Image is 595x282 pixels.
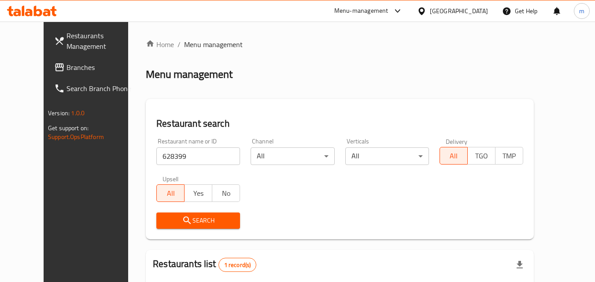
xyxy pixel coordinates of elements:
[212,184,240,202] button: No
[156,147,240,165] input: Search for restaurant name or ID..
[67,83,136,94] span: Search Branch Phone
[146,39,534,50] nav: breadcrumb
[156,117,523,130] h2: Restaurant search
[334,6,388,16] div: Menu-management
[156,184,185,202] button: All
[467,147,495,165] button: TGO
[430,6,488,16] div: [GEOGRAPHIC_DATA]
[219,261,256,269] span: 1 record(s)
[495,147,523,165] button: TMP
[67,62,136,73] span: Branches
[471,150,492,162] span: TGO
[184,184,212,202] button: Yes
[163,215,233,226] span: Search
[71,107,85,119] span: 1.0.0
[163,176,179,182] label: Upsell
[67,30,136,51] span: Restaurants Management
[446,138,468,144] label: Delivery
[188,187,209,200] span: Yes
[47,57,143,78] a: Branches
[156,212,240,229] button: Search
[47,25,143,57] a: Restaurants Management
[47,78,143,99] a: Search Branch Phone
[184,39,243,50] span: Menu management
[345,147,429,165] div: All
[48,122,89,134] span: Get support on:
[48,131,104,143] a: Support.OpsPlatform
[509,254,530,275] div: Export file
[218,258,257,272] div: Total records count
[146,67,233,81] h2: Menu management
[160,187,181,200] span: All
[499,150,520,162] span: TMP
[216,187,237,200] span: No
[440,147,468,165] button: All
[251,147,334,165] div: All
[443,150,464,162] span: All
[153,257,256,272] h2: Restaurants list
[579,6,584,16] span: m
[48,107,70,119] span: Version:
[177,39,181,50] li: /
[146,39,174,50] a: Home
